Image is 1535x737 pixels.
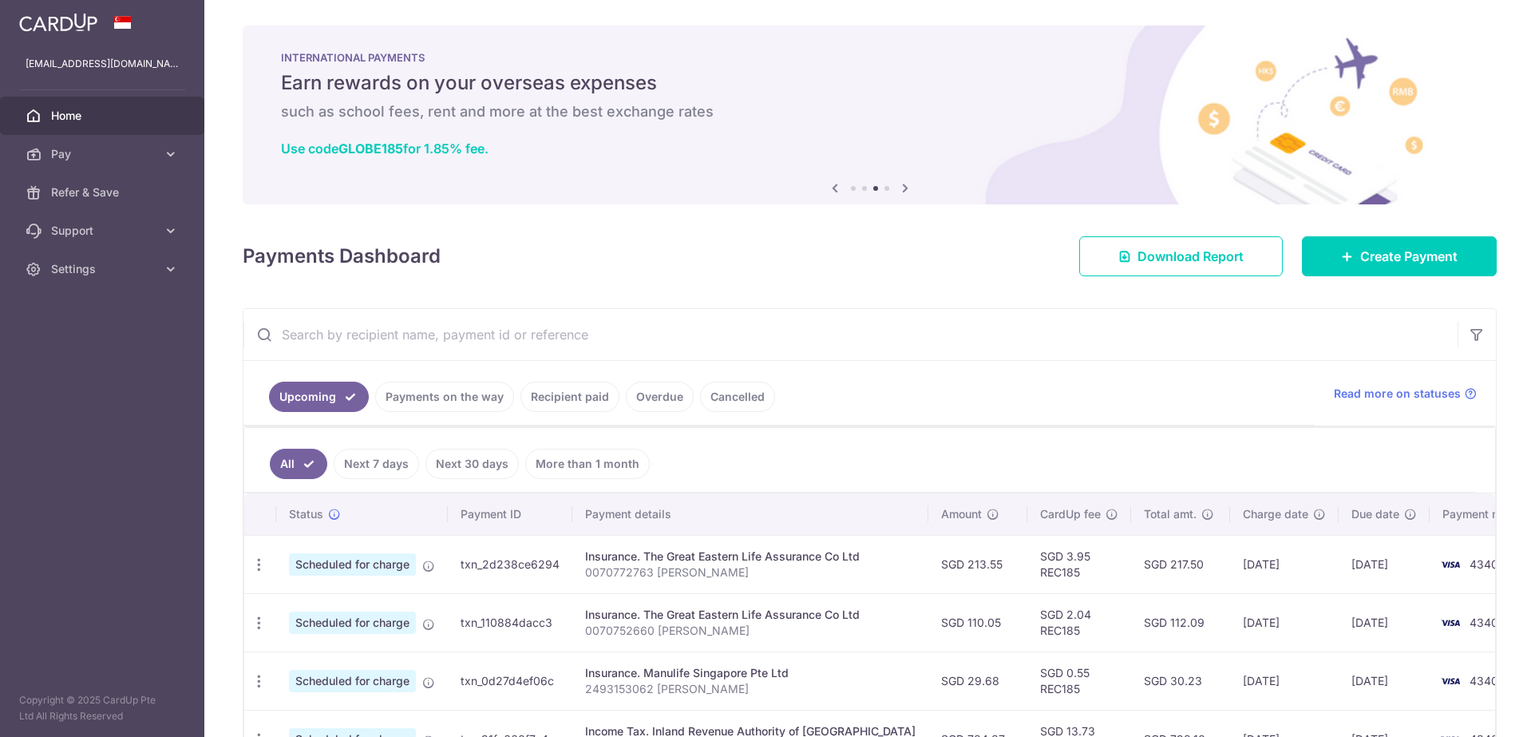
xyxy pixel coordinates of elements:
span: Read more on statuses [1334,386,1461,402]
img: Bank Card [1434,613,1466,632]
span: Charge date [1243,506,1308,522]
a: Payments on the way [375,382,514,412]
td: [DATE] [1339,535,1430,593]
a: Next 30 days [425,449,519,479]
img: Bank Card [1434,672,1466,691]
td: SGD 2.04 REC185 [1027,593,1131,652]
h4: Payments Dashboard [243,242,441,271]
td: [DATE] [1339,652,1430,710]
a: Overdue [626,382,694,412]
div: Insurance. Manulife Singapore Pte Ltd [585,665,916,681]
td: [DATE] [1230,535,1339,593]
td: SGD 29.68 [928,652,1027,710]
span: Status [289,506,323,522]
span: Create Payment [1360,247,1458,266]
a: Next 7 days [334,449,419,479]
img: Bank Card [1434,555,1466,574]
a: Use codeGLOBE185for 1.85% fee. [281,141,489,157]
iframe: Opens a widget where you can find more information [1432,689,1519,729]
span: Scheduled for charge [289,553,416,576]
td: SGD 3.95 REC185 [1027,535,1131,593]
span: Settings [51,261,156,277]
b: GLOBE185 [338,141,403,157]
span: 4340 [1470,557,1498,571]
td: [DATE] [1339,593,1430,652]
a: Cancelled [700,382,775,412]
span: CardUp fee [1040,506,1101,522]
a: Upcoming [269,382,369,412]
span: Scheduled for charge [289,670,416,692]
td: SGD 213.55 [928,535,1027,593]
span: Due date [1351,506,1399,522]
p: INTERNATIONAL PAYMENTS [281,51,1458,64]
td: SGD 112.09 [1131,593,1230,652]
span: Support [51,223,156,239]
span: Scheduled for charge [289,612,416,634]
span: Pay [51,146,156,162]
td: SGD 110.05 [928,593,1027,652]
a: Download Report [1079,236,1283,276]
td: [DATE] [1230,593,1339,652]
span: Refer & Save [51,184,156,200]
a: Recipient paid [520,382,619,412]
h6: such as school fees, rent and more at the best exchange rates [281,102,1458,121]
span: 4340 [1470,674,1498,687]
span: Total amt. [1144,506,1197,522]
p: 0070772763 [PERSON_NAME] [585,565,916,580]
a: Read more on statuses [1334,386,1477,402]
img: CardUp [19,13,97,32]
span: Home [51,108,156,124]
th: Payment details [572,493,928,535]
span: Amount [941,506,982,522]
div: Insurance. The Great Eastern Life Assurance Co Ltd [585,549,916,565]
p: 0070752660 [PERSON_NAME] [585,623,916,639]
a: More than 1 month [525,449,650,479]
td: txn_110884dacc3 [448,593,572,652]
div: Insurance. The Great Eastern Life Assurance Co Ltd [585,607,916,623]
a: Create Payment [1302,236,1497,276]
img: International Payment Banner [243,26,1497,204]
td: SGD 0.55 REC185 [1027,652,1131,710]
a: All [270,449,327,479]
td: [DATE] [1230,652,1339,710]
td: SGD 30.23 [1131,652,1230,710]
td: SGD 217.50 [1131,535,1230,593]
span: 4340 [1470,616,1498,629]
input: Search by recipient name, payment id or reference [243,309,1458,360]
td: txn_2d238ce6294 [448,535,572,593]
th: Payment ID [448,493,572,535]
span: Download Report [1137,247,1244,266]
td: txn_0d27d4ef06c [448,652,572,710]
h5: Earn rewards on your overseas expenses [281,70,1458,96]
p: 2493153062 [PERSON_NAME] [585,681,916,697]
p: [EMAIL_ADDRESS][DOMAIN_NAME] [26,56,179,72]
